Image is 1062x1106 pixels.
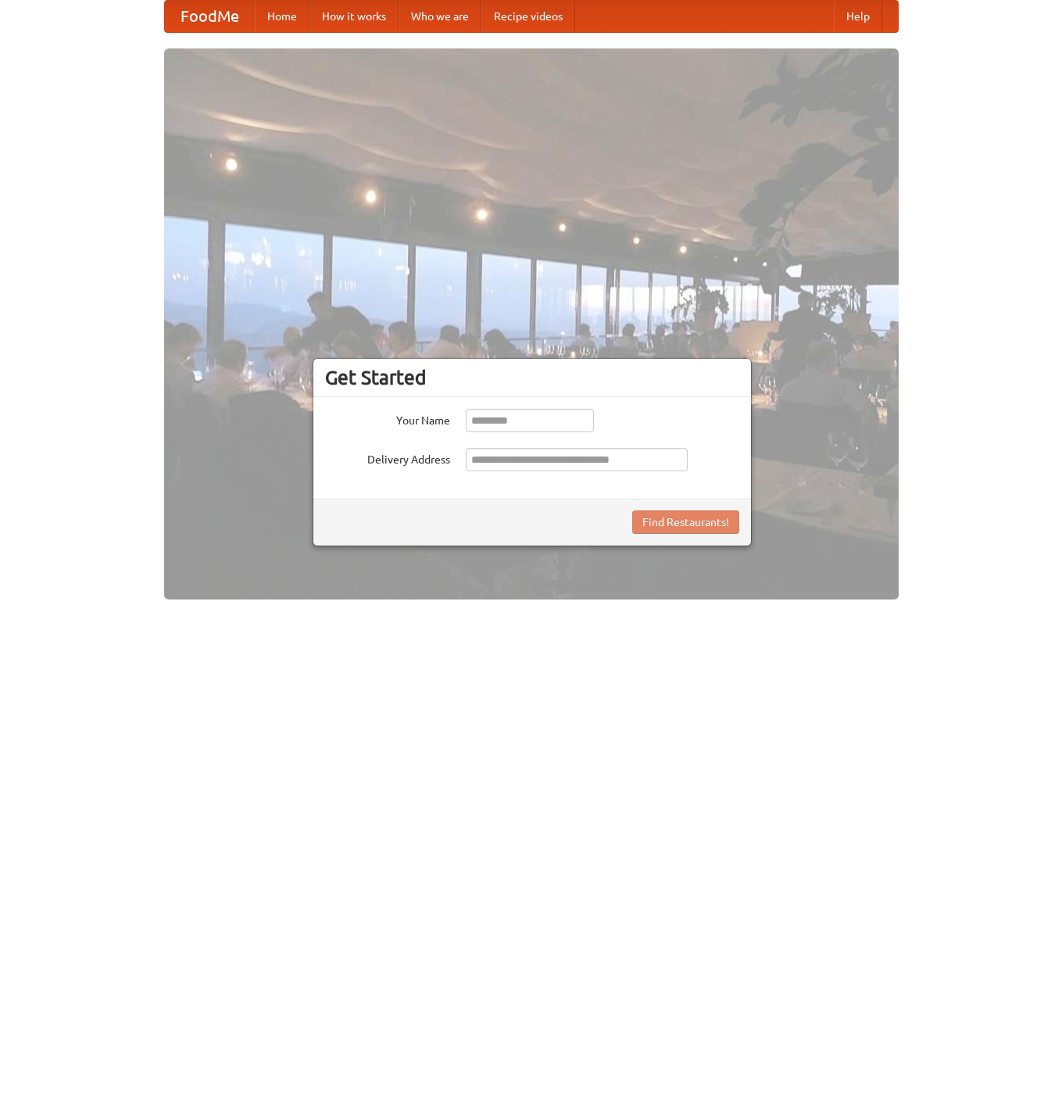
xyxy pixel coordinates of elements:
[399,1,481,32] a: Who we are
[325,366,739,389] h3: Get Started
[325,409,450,428] label: Your Name
[255,1,309,32] a: Home
[165,1,255,32] a: FoodMe
[481,1,575,32] a: Recipe videos
[632,510,739,534] button: Find Restaurants!
[325,448,450,467] label: Delivery Address
[834,1,882,32] a: Help
[309,1,399,32] a: How it works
